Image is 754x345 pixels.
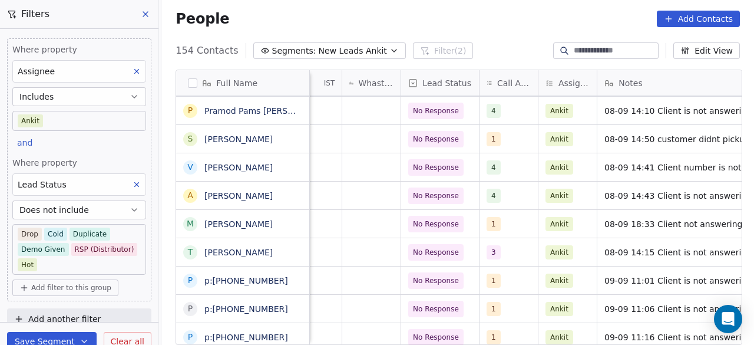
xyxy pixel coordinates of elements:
[657,11,740,27] button: Add Contacts
[188,303,193,315] div: p
[487,104,501,118] span: 4
[538,70,597,96] div: Assignee
[413,105,459,117] span: No Response
[188,331,193,343] div: p
[216,77,257,89] span: Full Name
[204,248,273,257] a: [PERSON_NAME]
[545,217,573,231] span: Ankit
[204,106,332,116] a: Pramod Pams [PERSON_NAME]
[673,42,740,59] button: Edit View
[413,218,459,230] span: No Response
[545,104,573,118] span: Ankit
[413,133,459,145] span: No Response
[545,132,573,146] span: Ankit
[413,247,459,258] span: No Response
[176,70,309,96] div: Full Name
[545,189,573,203] span: Ankit
[714,305,742,333] div: Open Intercom Messenger
[545,245,573,259] span: Ankit
[187,218,194,230] div: M
[319,45,387,57] span: New Leads Ankit
[487,274,501,288] span: 1
[176,10,229,28] span: People
[188,246,193,258] div: T
[413,331,459,343] span: No Response
[413,162,459,173] span: No Response
[487,189,501,203] span: 4
[188,274,193,287] div: p
[188,133,193,145] div: S
[413,275,459,287] span: No Response
[619,77,642,89] span: Notes
[204,219,273,229] a: [PERSON_NAME]
[413,190,459,202] span: No Response
[487,132,501,146] span: 1
[342,70,401,96] div: Whastapp Message
[324,78,335,88] span: IST
[545,330,573,344] span: Ankit
[545,274,573,288] span: Ankit
[497,77,531,89] span: Call Attempts
[479,70,538,96] div: Call Attempts
[487,217,501,231] span: 1
[204,304,288,314] a: p:[PHONE_NUMBER]
[272,45,316,57] span: Segments:
[545,302,573,316] span: Ankit
[413,303,459,315] span: No Response
[401,70,479,96] div: Lead Status
[487,302,501,316] span: 1
[558,77,590,89] span: Assignee
[188,189,194,202] div: A
[204,191,273,201] a: [PERSON_NAME]
[188,161,194,173] div: V
[413,42,474,59] button: Filter(2)
[358,77,393,89] span: Whastapp Message
[188,104,193,117] div: P
[422,77,471,89] span: Lead Status
[487,160,501,175] span: 4
[487,330,501,344] span: 1
[204,134,273,144] a: [PERSON_NAME]
[545,160,573,175] span: Ankit
[487,245,501,259] span: 3
[204,163,273,172] a: [PERSON_NAME]
[176,44,238,58] span: 154 Contacts
[204,276,288,285] a: p:[PHONE_NUMBER]
[204,333,288,342] a: p:[PHONE_NUMBER]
